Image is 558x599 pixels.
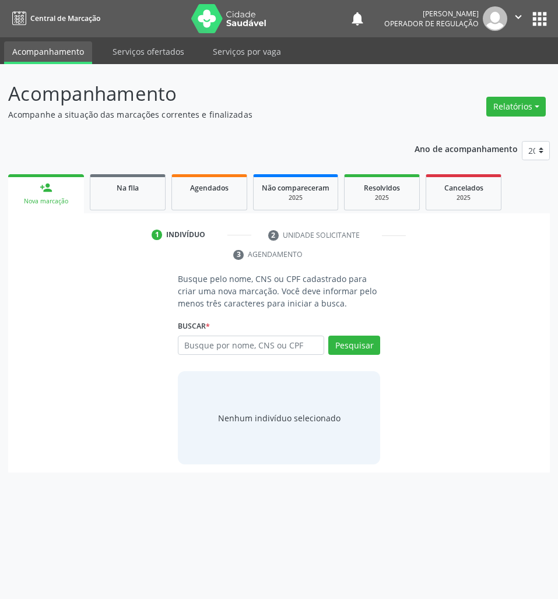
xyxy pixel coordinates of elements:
[8,9,100,28] a: Central de Marcação
[328,336,380,355] button: Pesquisar
[40,181,52,194] div: person_add
[178,318,210,336] label: Buscar
[8,79,387,108] p: Acompanhamento
[444,183,483,193] span: Cancelados
[364,183,400,193] span: Resolvidos
[384,9,479,19] div: [PERSON_NAME]
[30,13,100,23] span: Central de Marcação
[434,193,493,202] div: 2025
[104,41,192,62] a: Serviços ofertados
[507,6,529,31] button: 
[4,41,92,64] a: Acompanhamento
[486,97,546,117] button: Relatórios
[384,19,479,29] span: Operador de regulação
[205,41,289,62] a: Serviços por vaga
[529,9,550,29] button: apps
[117,183,139,193] span: Na fila
[218,412,341,424] div: Nenhum indivíduo selecionado
[262,183,329,193] span: Não compareceram
[16,197,76,206] div: Nova marcação
[178,273,380,309] p: Busque pelo nome, CNS ou CPF cadastrado para criar uma nova marcação. Você deve informar pelo men...
[152,230,162,240] div: 1
[166,230,205,240] div: Indivíduo
[512,10,525,23] i: 
[178,336,324,355] input: Busque por nome, CNS ou CPF
[349,10,366,27] button: notifications
[262,193,329,202] div: 2025
[8,108,387,121] p: Acompanhe a situação das marcações correntes e finalizadas
[190,183,229,193] span: Agendados
[483,6,507,31] img: img
[353,193,411,202] div: 2025
[415,141,518,156] p: Ano de acompanhamento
